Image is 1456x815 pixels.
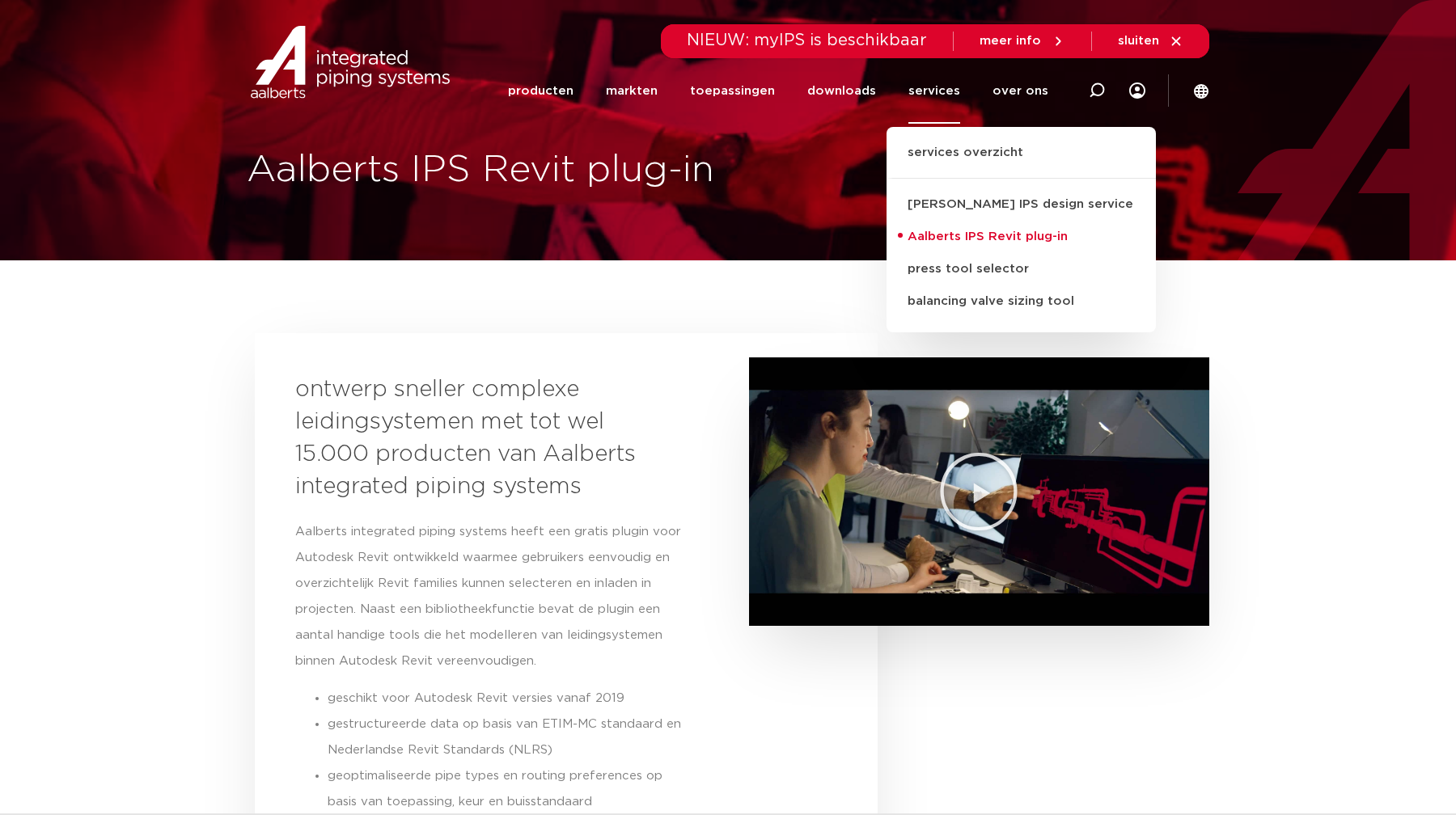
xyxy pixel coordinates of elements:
[1118,35,1159,47] span: sluiten
[980,34,1065,49] a: meer info
[938,451,1019,532] div: Video afspelen
[1118,34,1183,49] a: sluiten
[887,143,1156,179] a: services overzicht
[247,145,1448,196] h1: Aalberts IPS Revit plug-in
[887,188,1156,221] a: [PERSON_NAME] IPS design service
[295,374,651,503] h3: ontwerp sneller complexe leidingsystemen met tot wel 15.000 producten van Aalberts integrated pip...
[887,221,1156,253] a: Aalberts IPS Revit plug-in
[980,35,1041,47] span: meer info
[508,58,1048,124] nav: Menu
[1129,58,1145,124] div: my IPS
[687,32,927,49] span: NIEUW: myIPS is beschikbaar
[887,285,1156,318] a: balancing valve sizing tool
[807,58,876,124] a: downloads
[606,58,658,124] a: markten
[328,712,692,763] li: gestructureerde data op basis van ETIM-MC standaard en Nederlandse Revit Standards (NLRS)
[508,58,574,124] a: producten
[993,58,1048,124] a: over ons
[690,58,775,124] a: toepassingen
[908,58,960,124] a: services
[887,253,1156,285] a: press tool selector
[295,519,692,674] p: Aalberts integrated piping systems heeft een gratis plugin voor Autodesk Revit ontwikkeld waarmee...
[328,686,692,712] li: geschikt voor Autodesk Revit versies vanaf 2019
[328,763,692,815] li: geoptimaliseerde pipe types en routing preferences op basis van toepassing, keur en buisstandaard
